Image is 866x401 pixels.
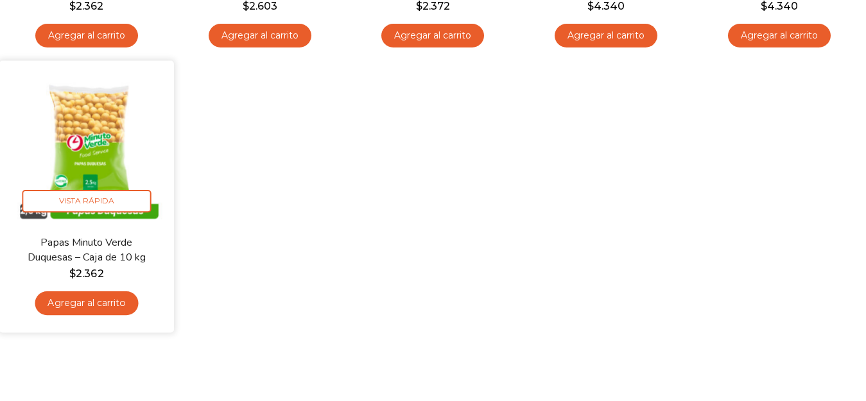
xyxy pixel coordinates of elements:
a: Agregar al carrito: “Potato Pocket rellenos con Espinaca y Queso Mozzarella - Caja 8.4 kg” [728,24,831,47]
a: Agregar al carrito: “Papas Minuto Verde Duquesas - Caja de 10 kg” [35,291,138,315]
span: Vista Rápida [22,190,152,212]
a: Papas Minuto Verde Duquesas – Caja de 10 kg [17,235,156,265]
a: Agregar al carrito: “Papas Fritas Dippers - Corte Ondulado - Caja 10 kg” [209,24,311,47]
a: Agregar al carrito: “Potato Pocket rellenos con Queso Crema y Finas Hierbas - Caja 8.4 kg” [555,24,657,47]
a: Agregar al carrito: “Papas Fritas Wedges – Corte Gajo - Caja 10 kg” [35,24,138,47]
bdi: 2.362 [69,268,103,280]
a: Agregar al carrito: “Papas Fritas Coated 10x10mm - Corte Bastón - Caja 10 kg” [381,24,484,47]
span: $ [69,268,76,280]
